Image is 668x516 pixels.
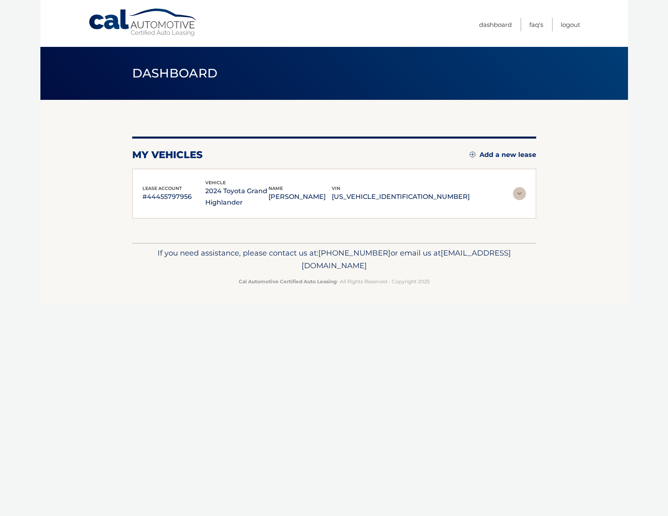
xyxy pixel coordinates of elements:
p: #44455797956 [142,191,206,203]
a: Logout [561,18,580,31]
p: [US_VEHICLE_IDENTIFICATION_NUMBER] [332,191,470,203]
a: Add a new lease [470,151,536,159]
span: lease account [142,185,182,191]
p: [PERSON_NAME] [269,191,332,203]
h2: my vehicles [132,149,203,161]
span: Dashboard [132,66,218,81]
strong: Cal Automotive Certified Auto Leasing [239,278,337,284]
a: Cal Automotive [88,8,198,37]
p: 2024 Toyota Grand Highlander [205,185,269,208]
p: If you need assistance, please contact us at: or email us at [138,247,531,273]
a: FAQ's [529,18,543,31]
span: [PHONE_NUMBER] [318,248,391,258]
p: - All Rights Reserved - Copyright 2025 [138,277,531,286]
span: vehicle [205,180,226,185]
a: Dashboard [479,18,512,31]
span: name [269,185,283,191]
img: accordion-rest.svg [513,187,526,200]
img: add.svg [470,152,475,157]
span: vin [332,185,340,191]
